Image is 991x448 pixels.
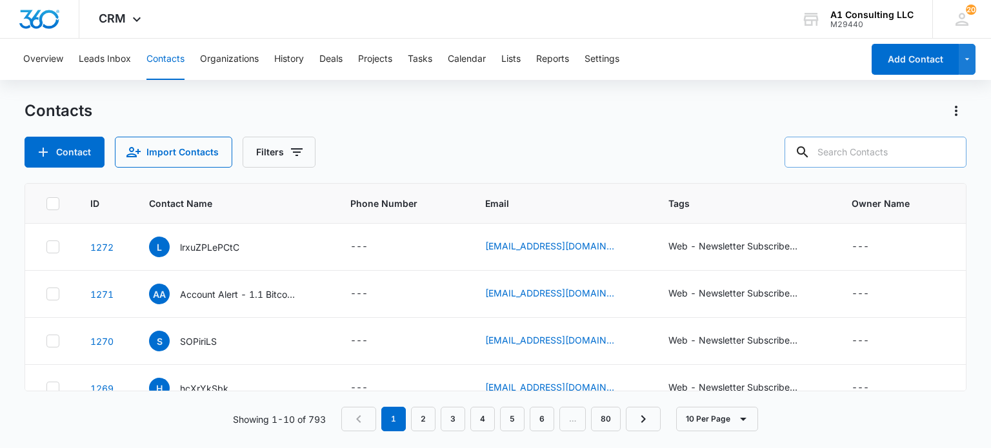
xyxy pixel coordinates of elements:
div: Owner Name - - Select to Edit Field [852,380,892,396]
button: Add Contact [25,137,105,168]
span: Tags [668,197,802,210]
div: Tags - Web - Newsletter Subscribe Form - Select to Edit Field [668,239,821,255]
button: Overview [23,39,63,80]
button: Filters [243,137,315,168]
button: Deals [319,39,343,80]
button: Leads Inbox [79,39,131,80]
span: CRM [99,12,126,25]
div: Owner Name - - Select to Edit Field [852,286,892,302]
nav: Pagination [341,407,661,431]
div: --- [350,286,368,302]
button: 10 Per Page [676,407,758,431]
div: Web - Newsletter Subscribe Form [668,239,797,253]
a: Page 5 [500,407,525,431]
a: Navigate to contact details page for Account Alert - 1.1 Bitcoin pending. Secure transfer => http... [90,289,114,300]
div: Email - bisoqarufoli94@gmail.com - Select to Edit Field [485,380,637,396]
button: Import Contacts [115,137,232,168]
button: Lists [501,39,521,80]
div: Contact Name - lrxuZPLePCtC - Select to Edit Field [149,237,263,257]
p: Showing 1-10 of 793 [233,413,326,426]
span: 20 [966,5,976,15]
div: Tags - Web - Newsletter Subscribe Form - Select to Edit Field [668,380,821,396]
a: Page 6 [530,407,554,431]
p: SOPiriLS [180,335,217,348]
div: account name [830,10,914,20]
span: h [149,378,170,398]
a: Navigate to contact details page for hcXrYkSbk [90,383,114,394]
div: --- [350,333,368,349]
div: Email - nehogoci945@gmail.com - Select to Edit Field [485,333,637,349]
p: lrxuZPLePCtC [180,240,239,254]
em: 1 [381,407,406,431]
div: Web - Newsletter Subscribe Form [668,380,797,394]
span: Email [485,197,619,210]
a: Page 80 [591,407,621,431]
h1: Contacts [25,101,92,121]
div: Phone Number - - Select to Edit Field [350,333,391,349]
div: Phone Number - - Select to Edit Field [350,286,391,302]
span: AA [149,284,170,304]
a: Next Page [626,407,661,431]
div: Contact Name - hcXrYkSbk - Select to Edit Field [149,378,252,398]
a: Navigate to contact details page for SOPiriLS [90,336,114,347]
button: Add Contact [872,44,959,75]
div: --- [350,239,368,255]
div: Contact Name - Account Alert - 1.1 Bitcoin pending. Secure transfer => https//graph.org/Get-your-... [149,284,319,304]
button: Organizations [200,39,259,80]
button: Calendar [448,39,486,80]
span: S [149,331,170,351]
div: Email - bush1508@phanmembanhang24h.com - Select to Edit Field [485,286,637,302]
div: Email - heranot581@gmail.com - Select to Edit Field [485,239,637,255]
div: Web - Newsletter Subscribe Form [668,333,797,347]
div: Tags - Web - Newsletter Subscribe Form - Select to Edit Field [668,286,821,302]
button: Settings [585,39,619,80]
span: l [149,237,170,257]
a: [EMAIL_ADDRESS][DOMAIN_NAME] [485,286,614,300]
p: hcXrYkSbk [180,382,228,395]
div: Phone Number - - Select to Edit Field [350,380,391,396]
button: Actions [946,101,966,121]
button: History [274,39,304,80]
a: [EMAIL_ADDRESS][DOMAIN_NAME] [485,380,614,394]
a: Page 4 [470,407,495,431]
span: ID [90,197,99,210]
div: account id [830,20,914,29]
div: Tags - Web - Newsletter Subscribe Form - Select to Edit Field [668,333,821,349]
button: Contacts [146,39,185,80]
div: Owner Name - - Select to Edit Field [852,239,892,255]
a: [EMAIL_ADDRESS][DOMAIN_NAME] [485,333,614,347]
div: notifications count [966,5,976,15]
button: Tasks [408,39,432,80]
a: Page 2 [411,407,435,431]
p: Account Alert - 1.1 Bitcoin pending. Secure transfer => https//[DOMAIN_NAME][URL] [180,287,296,301]
div: --- [852,286,869,302]
div: --- [350,380,368,396]
div: Phone Number - - Select to Edit Field [350,239,391,255]
span: Contact Name [149,197,301,210]
span: Phone Number [350,197,454,210]
button: Projects [358,39,392,80]
a: Navigate to contact details page for lrxuZPLePCtC [90,242,114,253]
div: Web - Newsletter Subscribe Form [668,286,797,300]
a: [EMAIL_ADDRESS][DOMAIN_NAME] [485,239,614,253]
div: Owner Name - - Select to Edit Field [852,333,892,349]
div: Contact Name - SOPiriLS - Select to Edit Field [149,331,240,351]
button: Reports [536,39,569,80]
div: --- [852,333,869,349]
div: --- [852,239,869,255]
div: --- [852,380,869,396]
a: Page 3 [441,407,465,431]
input: Search Contacts [785,137,966,168]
